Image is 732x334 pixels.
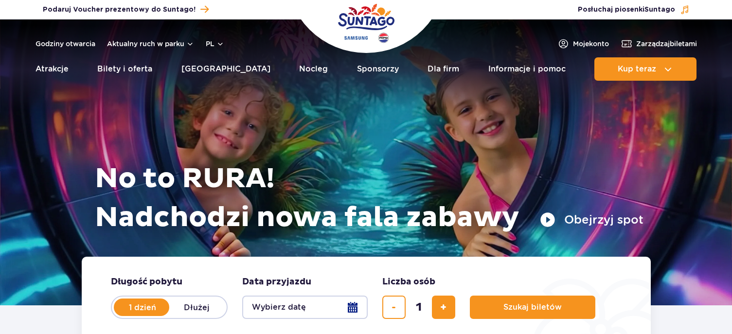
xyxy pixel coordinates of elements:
[36,57,69,81] a: Atrakcje
[578,5,675,15] span: Posłuchaj piosenki
[169,297,225,317] label: Dłużej
[428,57,459,81] a: Dla firm
[488,57,566,81] a: Informacje i pomoc
[578,5,690,15] button: Posłuchaj piosenkiSuntago
[242,296,368,319] button: Wybierz datę
[407,296,430,319] input: liczba biletów
[95,159,643,237] h1: No to RURA! Nadchodzi nowa fala zabawy
[594,57,696,81] button: Kup teraz
[621,38,697,50] a: Zarządzajbiletami
[43,3,209,16] a: Podaruj Voucher prezentowy do Suntago!
[557,38,609,50] a: Mojekonto
[357,57,399,81] a: Sponsorzy
[382,276,435,288] span: Liczba osób
[382,296,406,319] button: usuń bilet
[181,57,270,81] a: [GEOGRAPHIC_DATA]
[111,276,182,288] span: Długość pobytu
[470,296,595,319] button: Szukaj biletów
[242,276,311,288] span: Data przyjazdu
[540,212,643,228] button: Obejrzyj spot
[107,40,194,48] button: Aktualny ruch w parku
[573,39,609,49] span: Moje konto
[115,297,170,317] label: 1 dzień
[36,39,95,49] a: Godziny otwarcia
[97,57,152,81] a: Bilety i oferta
[432,296,455,319] button: dodaj bilet
[299,57,328,81] a: Nocleg
[503,303,562,312] span: Szukaj biletów
[636,39,697,49] span: Zarządzaj biletami
[43,5,196,15] span: Podaruj Voucher prezentowy do Suntago!
[206,39,224,49] button: pl
[618,65,656,73] span: Kup teraz
[644,6,675,13] span: Suntago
